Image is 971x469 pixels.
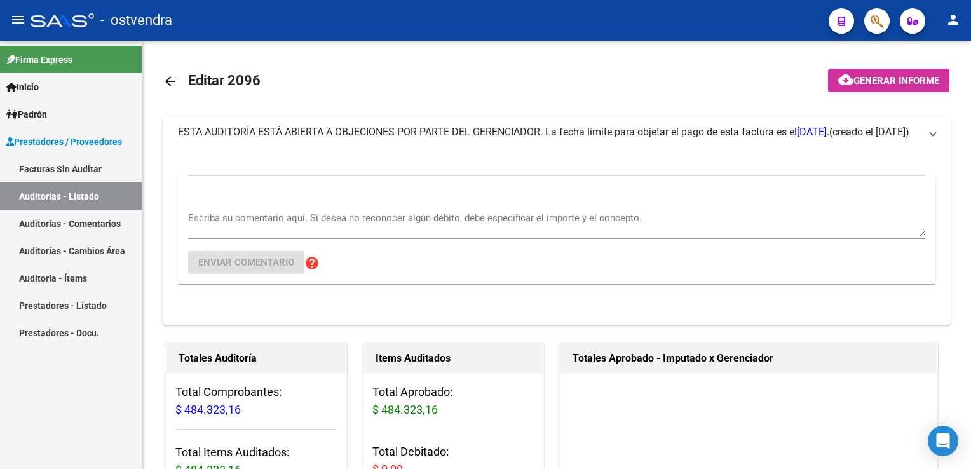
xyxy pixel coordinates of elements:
[376,348,531,369] h1: Items Auditados
[6,53,72,67] span: Firma Express
[198,257,294,268] span: Enviar comentario
[304,255,320,271] mat-icon: help
[828,69,949,92] button: Generar informe
[163,74,178,89] mat-icon: arrow_back
[946,12,961,27] mat-icon: person
[372,403,438,416] span: $ 484.323,16
[163,147,951,325] div: ESTA AUDITORÍA ESTÁ ABIERTA A OBJECIONES POR PARTE DEL GERENCIADOR. La fecha límite para objetar ...
[838,72,853,87] mat-icon: cloud_download
[6,80,39,94] span: Inicio
[179,348,334,369] h1: Totales Auditoría
[100,6,172,34] span: - ostvendra
[175,403,241,416] span: $ 484.323,16
[829,125,909,139] span: (creado el [DATE])
[853,75,939,86] span: Generar informe
[178,126,829,138] span: ESTA AUDITORÍA ESTÁ ABIERTA A OBJECIONES POR PARTE DEL GERENCIADOR. La fecha límite para objetar ...
[6,135,122,149] span: Prestadores / Proveedores
[797,126,829,138] span: [DATE].
[163,117,951,147] mat-expansion-panel-header: ESTA AUDITORÍA ESTÁ ABIERTA A OBJECIONES POR PARTE DEL GERENCIADOR. La fecha límite para objetar ...
[928,426,958,456] div: Open Intercom Messenger
[573,348,925,369] h1: Totales Aprobado - Imputado x Gerenciador
[175,383,337,419] h3: Total Comprobantes:
[372,383,534,419] h3: Total Aprobado:
[188,72,261,88] span: Editar 2096
[188,251,304,274] button: Enviar comentario
[6,107,47,121] span: Padrón
[10,12,25,27] mat-icon: menu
